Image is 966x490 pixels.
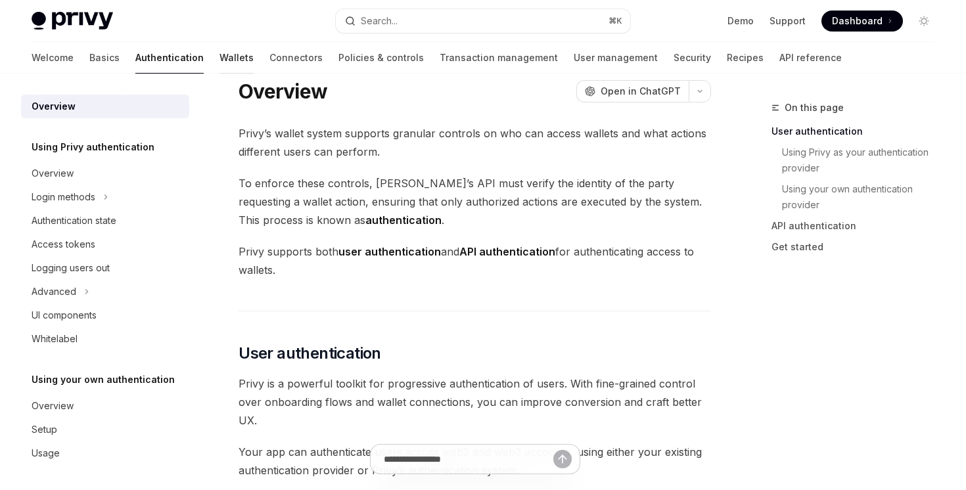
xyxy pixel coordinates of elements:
a: Using your own authentication provider [771,179,945,215]
a: API authentication [771,215,945,236]
div: Overview [32,166,74,181]
a: Overview [21,162,189,185]
a: API reference [779,42,842,74]
button: Open in ChatGPT [576,80,689,102]
a: Dashboard [821,11,903,32]
div: Advanced [32,284,76,300]
a: User management [574,42,658,74]
a: Usage [21,441,189,465]
h1: Overview [239,79,327,103]
a: Welcome [32,42,74,74]
span: To enforce these controls, [PERSON_NAME]’s API must verify the identity of the party requesting a... [239,174,711,229]
div: Whitelabel [32,331,78,347]
div: Logging users out [32,260,110,276]
div: Overview [32,398,74,414]
span: Privy is a powerful toolkit for progressive authentication of users. With fine-grained control ov... [239,374,711,430]
a: Logging users out [21,256,189,280]
strong: user authentication [338,245,441,258]
h5: Using your own authentication [32,372,175,388]
a: Recipes [727,42,764,74]
img: light logo [32,12,113,30]
a: Support [770,14,806,28]
a: Demo [727,14,754,28]
div: Setup [32,422,57,437]
a: User authentication [771,121,945,142]
span: On this page [785,100,844,116]
a: Policies & controls [338,42,424,74]
div: Authentication state [32,213,116,229]
div: Overview [32,99,76,114]
span: Privy supports both and for authenticating access to wallets. [239,242,711,279]
a: Setup [21,418,189,441]
a: Overview [21,394,189,418]
span: Privy’s wallet system supports granular controls on who can access wallets and what actions diffe... [239,124,711,161]
div: UI components [32,307,97,323]
strong: API authentication [459,245,555,258]
a: Authentication [135,42,204,74]
input: Ask a question... [384,445,553,474]
button: Toggle Advanced section [21,280,189,303]
button: Open search [336,9,630,33]
span: Dashboard [832,14,883,28]
a: Authentication state [21,209,189,233]
a: Security [674,42,711,74]
button: Toggle Login methods section [21,185,189,209]
div: Access tokens [32,236,95,252]
a: UI components [21,303,189,327]
span: Open in ChatGPT [601,85,681,98]
button: Send message [553,450,572,468]
a: Overview [21,95,189,118]
a: Access tokens [21,233,189,256]
a: Connectors [269,42,323,74]
span: ⌘ K [609,16,622,26]
strong: authentication [365,213,442,227]
a: Wallets [219,42,254,74]
h5: Using Privy authentication [32,139,154,155]
span: User authentication [239,343,381,364]
a: Get started [771,236,945,257]
a: Using Privy as your authentication provider [771,142,945,179]
div: Usage [32,445,60,461]
div: Login methods [32,189,95,205]
a: Transaction management [440,42,558,74]
a: Whitelabel [21,327,189,351]
button: Toggle dark mode [913,11,934,32]
div: Search... [361,13,398,29]
a: Basics [89,42,120,74]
